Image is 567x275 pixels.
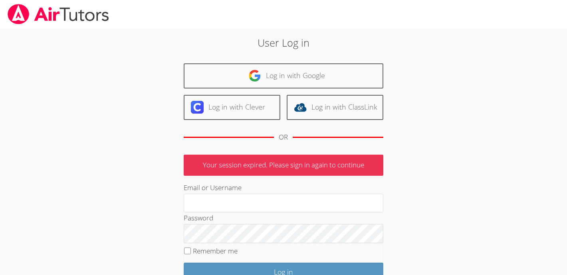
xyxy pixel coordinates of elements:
label: Password [184,213,213,222]
img: airtutors_banner-c4298cdbf04f3fff15de1276eac7730deb9818008684d7c2e4769d2f7ddbe033.png [7,4,110,24]
a: Log in with ClassLink [287,95,383,120]
p: Your session expired. Please sign in again to continue [184,155,383,176]
img: clever-logo-6eab21bc6e7a338710f1a6ff85c0baf02591cd810cc4098c63d3a4b26e2feb20.svg [191,101,204,114]
a: Log in with Clever [184,95,280,120]
a: Log in with Google [184,63,383,88]
h2: User Log in [131,35,437,50]
img: classlink-logo-d6bb404cc1216ec64c9a2012d9dc4662098be43eaf13dc465df04b49fa7ab582.svg [294,101,307,114]
label: Remember me [193,246,238,255]
label: Email or Username [184,183,242,192]
img: google-logo-50288ca7cdecda66e5e0955fdab243c47b7ad437acaf1139b6f446037453330a.svg [248,69,261,82]
div: OR [279,132,288,143]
